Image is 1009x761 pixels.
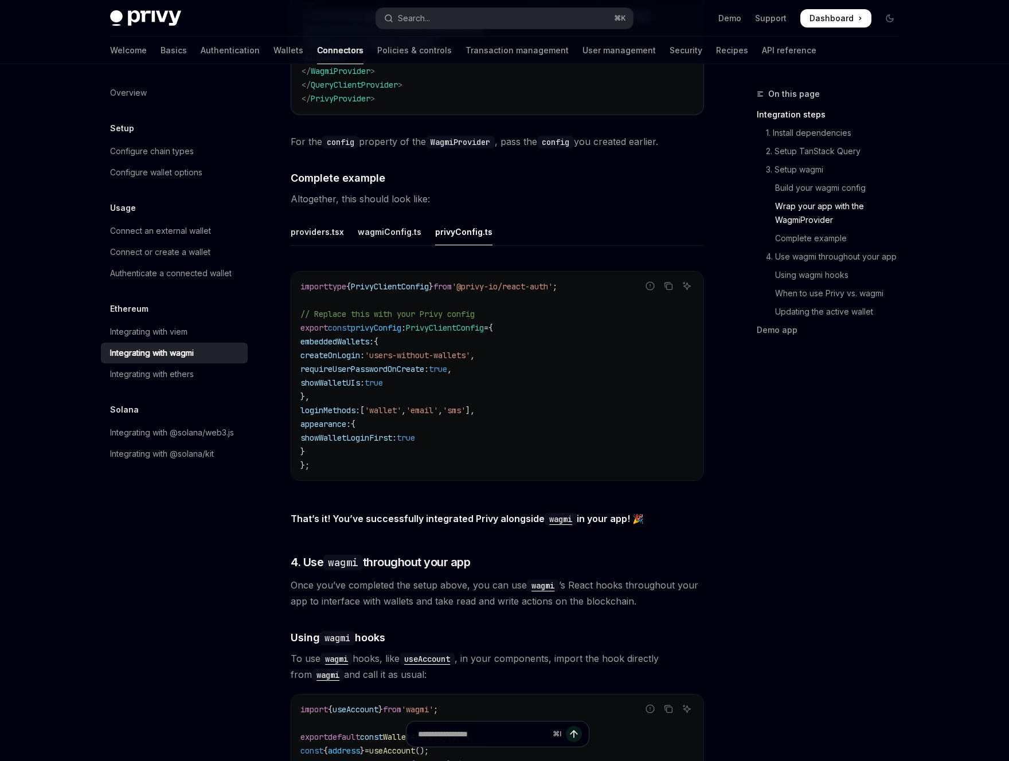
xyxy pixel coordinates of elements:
span: embeddedWallets: [300,336,374,347]
span: [ [360,405,365,415]
span: 4. Use throughout your app [291,554,470,570]
a: Configure chain types [101,141,248,162]
button: Ask AI [679,701,694,716]
code: wagmi [545,513,577,525]
code: wagmi [323,555,363,570]
div: Configure wallet options [110,166,202,179]
a: Authentication [201,37,260,64]
div: providers.tsx [291,218,344,245]
button: Copy the contents from the code block [661,278,676,293]
span: }; [300,460,310,470]
span: 'users-without-wallets' [365,350,470,360]
span: : [401,323,406,333]
span: from [433,281,452,292]
span: appearance: [300,419,351,429]
code: useAccount [400,653,455,665]
a: Authenticate a connected wallet [101,263,248,284]
a: Welcome [110,37,147,64]
a: Support [755,13,787,24]
input: Ask a question... [418,721,548,747]
span: showWalletUIs: [300,378,365,388]
span: ; [433,704,438,715]
span: QueryClientProvider [311,80,398,90]
a: Integrating with ethers [101,364,248,385]
a: Basics [161,37,187,64]
a: Transaction management [466,37,569,64]
code: config [322,136,359,148]
span: PrivyClientConfig [351,281,429,292]
span: > [370,93,375,104]
span: ], [466,405,475,415]
span: { [488,323,493,333]
span: type [328,281,346,292]
div: Integrating with viem [110,325,187,339]
div: Integrating with ethers [110,367,194,381]
span: import [300,704,328,715]
code: wagmi [527,579,559,592]
a: Complete example [757,229,908,248]
span: </ [302,80,311,90]
a: wagmi [545,513,577,524]
button: Report incorrect code [643,701,658,716]
span: true [397,433,415,443]
a: 1. Install dependencies [757,124,908,142]
div: privyConfig.ts [435,218,492,245]
span: 'wagmi' [401,704,433,715]
span: from [383,704,401,715]
span: On this page [768,87,820,101]
span: 'sms' [443,405,466,415]
button: Ask AI [679,278,694,293]
span: { [328,704,333,715]
a: Overview [101,83,248,103]
div: Authenticate a connected wallet [110,266,232,280]
span: ⌘ K [614,14,626,23]
a: Integrating with @solana/web3.js [101,422,248,443]
span: , [447,364,452,374]
code: wagmi [320,631,355,645]
span: privyConfig [351,323,401,333]
span: </ [302,93,311,104]
span: } [378,704,383,715]
span: { [374,336,378,347]
a: wagmi [527,579,559,591]
a: Dashboard [800,9,871,28]
a: Policies & controls [377,37,452,64]
a: wagmi [312,669,344,680]
span: }, [300,391,310,402]
div: Overview [110,86,147,100]
a: 4. Use wagmi throughout your app [757,248,908,266]
a: Integrating with viem [101,321,248,342]
a: Security [670,37,702,64]
a: Integrating with @solana/kit [101,444,248,464]
a: Updating the active wallet [757,303,908,321]
span: Dashboard [809,13,854,24]
a: Build your wagmi config [757,179,908,197]
a: Recipes [716,37,748,64]
span: requireUserPasswordOnCreate: [300,364,429,374]
div: wagmiConfig.ts [358,218,421,245]
span: // Replace this with your Privy config [300,309,475,319]
code: config [537,136,574,148]
div: Integrating with @solana/web3.js [110,426,234,440]
a: Connect or create a wallet [101,242,248,262]
a: Wrap your app with the WagmiProvider [757,197,908,229]
span: = [484,323,488,333]
span: WagmiProvider [311,66,370,76]
a: 3. Setup wagmi [757,160,908,179]
span: Using hooks [291,630,385,645]
a: Connectors [317,37,363,64]
a: 2. Setup TanStack Query [757,142,908,160]
div: Integrating with wagmi [110,346,194,360]
span: , [470,350,475,360]
a: Using wagmi hooks [757,266,908,284]
a: Wallets [273,37,303,64]
span: For the property of the , pass the you created earlier. [291,134,704,150]
span: Once you’ve completed the setup above, you can use ’s React hooks throughout your app to interfac... [291,577,704,609]
span: PrivyProvider [311,93,370,104]
span: To use hooks, like , in your components, import the hook directly from and call it as usual: [291,650,704,682]
span: , [438,405,443,415]
div: Search... [398,11,430,25]
div: Connect an external wallet [110,224,211,238]
button: Open search [376,8,633,29]
span: useAccount [333,704,378,715]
